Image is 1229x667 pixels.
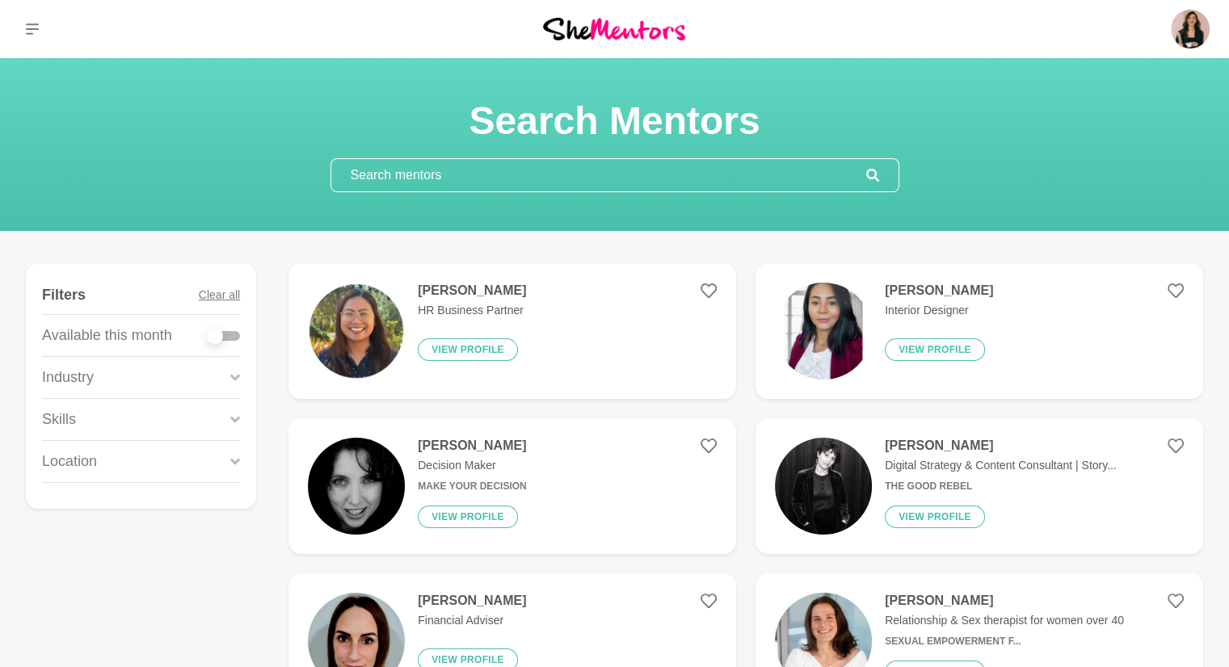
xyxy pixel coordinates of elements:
button: Clear all [199,276,240,314]
p: Financial Adviser [418,612,526,629]
p: Industry [42,367,94,388]
p: Decision Maker [418,457,526,474]
input: Search mentors [331,159,866,191]
img: 672c9e0f5c28f94a877040268cd8e7ac1f2c7f14-1080x1350.png [775,283,872,380]
h6: Sexual Empowerment f... [885,636,1124,648]
p: Interior Designer [885,302,993,319]
p: HR Business Partner [418,302,526,319]
button: View profile [418,505,518,528]
p: Relationship & Sex therapist for women over 40 [885,612,1124,629]
p: Skills [42,409,76,430]
p: Available this month [42,325,172,346]
button: View profile [885,505,985,528]
h6: Make Your Decision [418,480,526,493]
h4: [PERSON_NAME] [885,593,1124,609]
img: 231d6636be52241877ec7df6b9df3e537ea7a8ca-1080x1080.png [308,283,405,380]
a: [PERSON_NAME]HR Business PartnerView profile [288,263,736,399]
img: Mariana Queiroz [1171,10,1210,48]
h6: The Good Rebel [885,480,1117,493]
a: [PERSON_NAME]Interior DesignerView profile [755,263,1203,399]
h4: [PERSON_NAME] [885,438,1117,454]
h4: [PERSON_NAME] [418,593,526,609]
img: 443bca476f7facefe296c2c6ab68eb81e300ea47-400x400.jpg [308,438,405,535]
p: Digital Strategy & Content Consultant | Story... [885,457,1117,474]
button: View profile [885,338,985,361]
img: She Mentors Logo [543,18,685,40]
a: [PERSON_NAME]Decision MakerMake Your DecisionView profile [288,418,736,554]
h4: [PERSON_NAME] [418,438,526,454]
h1: Search Mentors [330,97,899,145]
a: [PERSON_NAME]Digital Strategy & Content Consultant | Story...The Good RebelView profile [755,418,1203,554]
h4: [PERSON_NAME] [418,283,526,299]
h4: Filters [42,286,86,304]
p: Location [42,451,97,472]
button: View profile [418,338,518,361]
h4: [PERSON_NAME] [885,283,993,299]
img: 1044fa7e6122d2a8171cf257dcb819e56f039831-1170x656.jpg [775,438,872,535]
